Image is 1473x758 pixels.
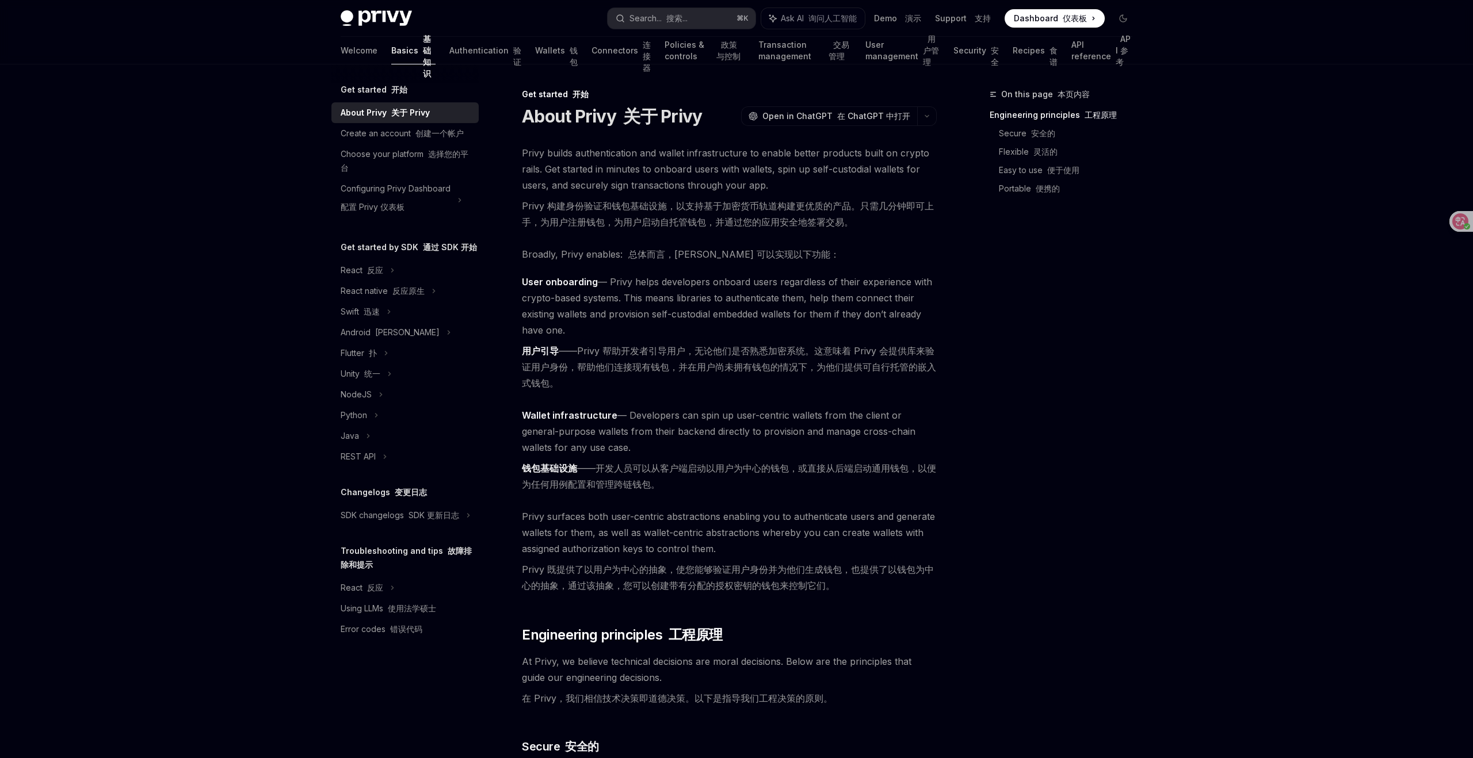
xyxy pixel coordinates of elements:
[923,34,939,67] font: 用户管理
[341,263,383,277] div: React
[1014,13,1087,24] span: Dashboard
[1031,128,1055,138] font: 安全的
[341,346,377,360] div: Flutter
[736,14,749,23] span: ⌘ K
[629,12,688,25] div: Search...
[391,108,430,117] font: 关于 Privy
[1063,13,1087,23] font: 仪表板
[409,510,459,520] font: SDK 更新日志
[1085,110,1117,120] font: 工程原理
[341,147,472,175] div: Choose your platform
[341,485,427,499] h5: Changelogs
[522,738,599,755] span: Secure
[522,200,934,228] font: Privy 构建身份验证和钱包基础设施，以支持基于加密货币轨道构建更优质的产品。只需几分钟即可上手，为用户注册钱包，为用户启动自托管钱包，并通过您的应用安全地签署交易。
[522,274,937,396] span: — Privy helps developers onboard users regardless of their experience with crypto-based systems. ...
[990,106,1142,124] a: Engineering principles 工程原理
[391,85,407,94] font: 开始
[608,8,756,29] button: Search... 搜索...⌘K
[522,653,937,711] span: At Privy, we believe technical decisions are moral decisions. Below are the principles that guide...
[341,202,404,212] font: 配置 Privy 仪表板
[390,624,422,634] font: 错误代码
[522,106,702,127] h1: About Privy
[592,37,651,64] a: Connectors 连接器
[522,462,936,490] font: ——开发人员可以从客户端启动以用户为中心的钱包，或直接从后端启动通用钱包，以便为任何用例配置和管理跨链钱包。
[1050,45,1058,67] font: 食谱
[761,8,865,29] button: Ask AI 询问人工智能
[999,143,1142,161] a: Flexible 灵活的
[1071,37,1132,64] a: API reference API 参考
[522,276,598,288] strong: User onboarding
[522,345,936,389] font: ——Privy 帮助开发者引导用户，无论他们是否熟悉加密系统。这意味着 Privy 会提供库来验证用户身份，帮助他们连接现有钱包，并在用户尚未拥有钱包的情况下，为他们提供可自行托管的嵌入式钱包。
[341,388,372,401] div: NodeJS
[341,284,425,298] div: React native
[341,622,422,636] div: Error codes
[741,106,917,126] button: Open in ChatGPT 在 ChatGPT 中打开
[716,40,741,61] font: 政策与控制
[513,45,521,67] font: 验证
[623,106,702,127] font: 关于 Privy
[388,603,436,613] font: 使用法学硕士
[522,345,559,357] strong: 用户引导
[1001,87,1090,101] span: On this page
[643,40,651,72] font: 连接器
[341,581,383,595] div: React
[669,626,723,643] font: 工程原理
[331,144,479,178] a: Choose your platform 选择您的平台
[874,13,921,24] a: Demo 演示
[367,265,383,275] font: 反应
[1116,34,1131,67] font: API 参考
[1013,37,1058,64] a: Recipes 食谱
[341,602,436,615] div: Using LLMs
[331,123,479,144] a: Create an account 创建一个帐户
[341,106,430,120] div: About Privy
[999,179,1142,198] a: Portable 便携的
[331,619,479,640] a: Error codes 错误代码
[341,367,380,381] div: Unity
[999,124,1142,143] a: Secure 安全的
[341,508,459,522] div: SDK changelogs
[423,242,477,252] font: 通过 SDK 开始
[565,740,599,753] font: 安全的
[341,408,367,422] div: Python
[341,429,359,443] div: Java
[331,598,479,619] a: Using LLMs 使用法学硕士
[449,37,521,64] a: Authentication 验证
[341,450,376,464] div: REST API
[367,583,383,592] font: 反应
[369,348,377,358] font: 扑
[758,37,852,64] a: Transaction management 交易管理
[905,13,921,23] font: 演示
[535,37,578,64] a: Wallets 钱包
[391,37,436,64] a: Basics 基础知识
[522,692,833,704] font: 在 Privy，我们相信技术决策即道德决策。以下是指导我们工程决策的原则。
[1114,9,1132,28] button: Toggle dark mode
[1005,9,1105,28] a: Dashboard 仪表板
[331,102,479,123] a: About Privy 关于 Privy
[991,45,999,67] font: 安全
[522,508,937,598] span: Privy surfaces both user-centric abstractions enabling you to authenticate users and generate wal...
[781,13,857,24] span: Ask AI
[522,407,937,497] span: — Developers can spin up user-centric wallets from the client or general-purpose wallets from the...
[522,626,722,644] span: Engineering principles
[341,127,464,140] div: Create an account
[829,40,849,61] font: 交易管理
[1058,89,1090,99] font: 本页内容
[341,10,412,26] img: dark logo
[1033,147,1058,156] font: 灵活的
[341,326,440,339] div: Android
[392,286,425,296] font: 反应原生
[570,45,578,67] font: 钱包
[364,369,380,378] font: 统一
[522,462,577,474] strong: 钱包基础设施
[341,544,479,572] h5: Troubleshooting and tips
[364,307,380,316] font: 迅速
[341,305,380,319] div: Swift
[341,240,477,254] h5: Get started by SDK
[953,37,999,64] a: Security 安全
[341,37,377,64] a: Welcome
[522,409,617,421] strong: Wallet infrastructure
[341,182,451,219] div: Configuring Privy Dashboard
[837,111,910,121] font: 在 ChatGPT 中打开
[375,327,440,337] font: [PERSON_NAME]
[666,13,688,23] font: 搜索...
